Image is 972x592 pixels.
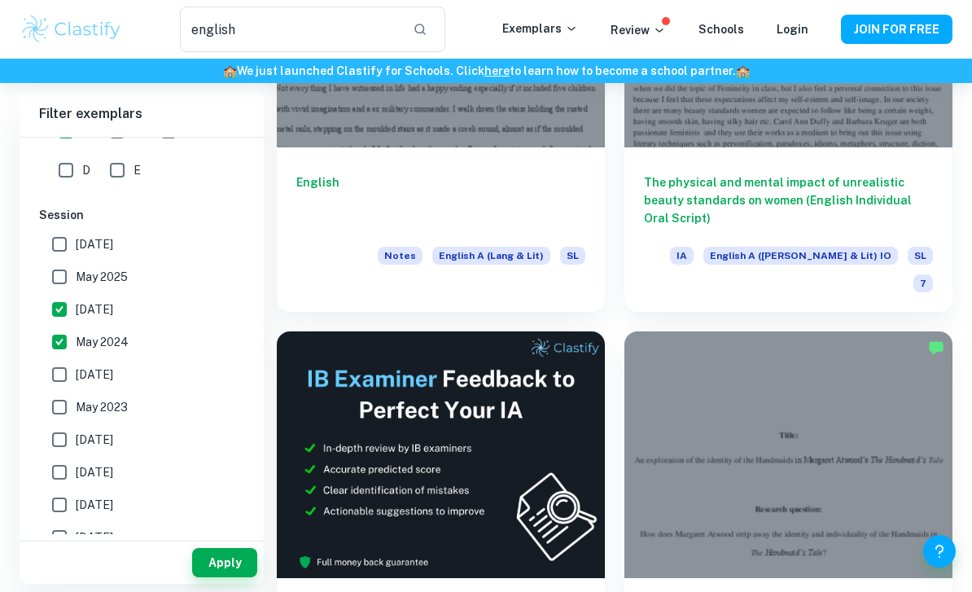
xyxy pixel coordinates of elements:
[698,23,744,36] a: Schools
[908,247,933,265] span: SL
[644,173,933,227] h6: The physical and mental impact of unrealistic beauty standards on women (English Individual Oral ...
[82,161,90,179] span: D
[180,7,400,52] input: Search for any exemplars...
[76,300,113,318] span: [DATE]
[277,331,605,577] img: Thumbnail
[20,91,264,137] h6: Filter exemplars
[736,64,750,77] span: 🏫
[192,548,257,577] button: Apply
[378,247,423,265] span: Notes
[76,398,128,416] span: May 2023
[432,247,550,265] span: English A (Lang & Lit)
[76,366,113,384] span: [DATE]
[928,340,944,356] img: Marked
[39,206,244,224] h6: Session
[76,431,113,449] span: [DATE]
[76,496,113,514] span: [DATE]
[20,13,123,46] img: Clastify logo
[560,247,585,265] span: SL
[841,15,952,44] button: JOIN FOR FREE
[923,535,956,568] button: Help and Feedback
[484,64,510,77] a: here
[76,528,113,546] span: [DATE]
[670,247,694,265] span: IA
[703,247,898,265] span: English A ([PERSON_NAME] & Lit) IO
[76,235,113,253] span: [DATE]
[296,173,585,227] h6: English
[76,268,128,286] span: May 2025
[3,62,969,80] h6: We just launched Clastify for Schools. Click to learn how to become a school partner.
[76,333,129,351] span: May 2024
[223,64,237,77] span: 🏫
[134,161,141,179] span: E
[913,274,933,292] span: 7
[76,463,113,481] span: [DATE]
[502,20,578,37] p: Exemplars
[611,21,666,39] p: Review
[777,23,808,36] a: Login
